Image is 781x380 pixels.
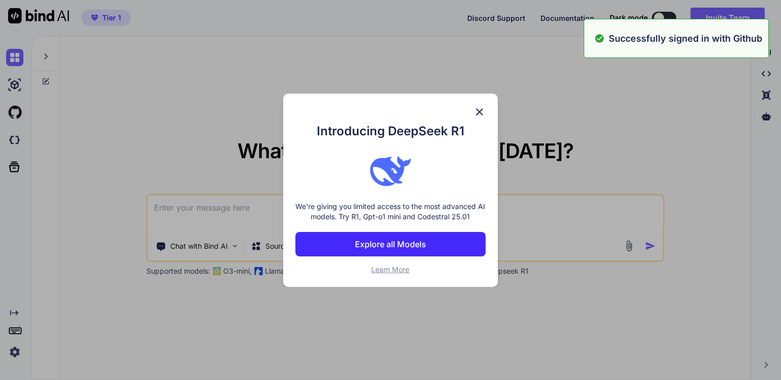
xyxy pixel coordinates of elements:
[295,232,486,256] button: Explore all Models
[370,151,411,191] img: bind logo
[609,32,762,45] p: Successfully signed in with Github
[295,122,486,140] h1: Introducing DeepSeek R1
[355,238,426,250] p: Explore all Models
[295,201,486,222] p: We're giving you limited access to the most advanced AI models. Try R1, Gpt-o1 mini and Codestral...
[473,106,486,118] img: close
[371,265,409,274] span: Learn More
[594,32,605,45] img: alert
